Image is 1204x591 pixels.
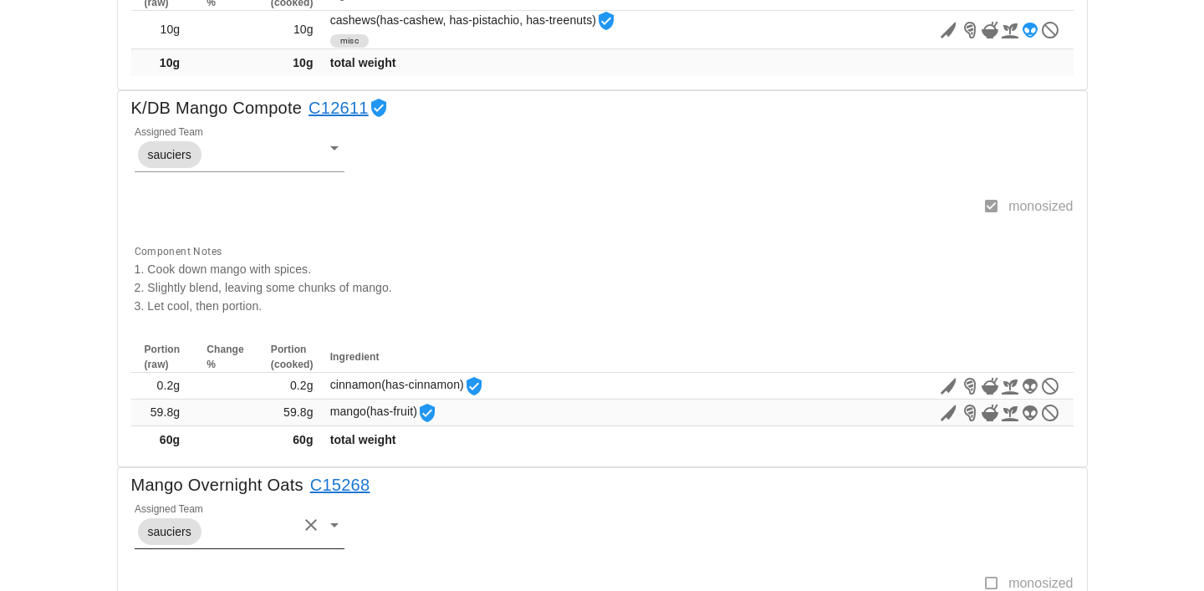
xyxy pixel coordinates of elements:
span: (has-fruit) [366,405,417,418]
span: 3. Let cool, then portion. [135,299,263,313]
label: Assigned Team [135,503,203,516]
th: Portion (raw) [131,342,194,373]
span: sauciers [148,518,191,545]
button: Clear Assigned Team [301,515,321,535]
td: 10g [131,49,194,76]
span: mango [330,405,437,418]
td: 59.8g [131,400,194,426]
div: K/DB Mango Compote [118,91,1087,135]
label: Assigned Team [135,126,203,139]
td: 60g [131,426,194,453]
span: 1. Cook down mango with spices. [135,262,312,276]
div: Assigned Teamsauciers [135,138,345,171]
div: Mango Overnight Oats [118,468,1087,512]
td: 60g [258,426,327,453]
span: (has-cinnamon) [381,378,464,391]
span: 0.2g [290,379,314,392]
span: 59.8g [283,405,314,419]
span: cinnamon [330,378,484,391]
span: cashews [330,13,616,27]
td: 10g [258,49,327,76]
td: total weight [327,49,826,76]
span: (has-cashew, has-pistachio, has-treenuts) [376,13,596,27]
span: 2. Slightly blend, leaving some chunks of mango. [135,281,392,294]
div: Assigned TeamsauciersClear Assigned Team [135,515,345,548]
span: 10g [293,23,314,36]
th: Portion (cooked) [258,342,327,373]
td: 0.2g [131,373,194,400]
span: misc [340,34,360,48]
a: C15268 [304,471,370,498]
td: 10g [131,11,194,49]
a: C12611 [302,94,369,121]
span: Component Notes [135,246,222,257]
span: sauciers [148,141,191,168]
th: Ingredient [327,342,724,373]
th: Change % [193,342,258,373]
td: total weight [327,426,724,453]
